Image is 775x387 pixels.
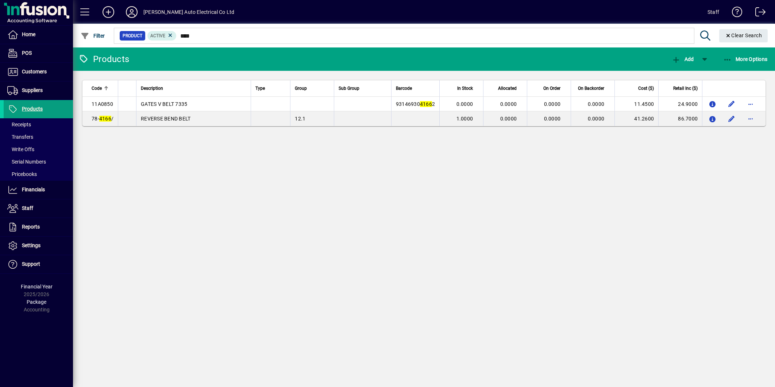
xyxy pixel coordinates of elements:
button: Add [670,53,695,66]
span: Financials [22,187,45,192]
div: In Stock [444,84,479,92]
span: More Options [723,56,768,62]
span: REVERSE BEND BELT [141,116,190,122]
a: Reports [4,218,73,236]
span: Active [150,33,165,38]
button: Clear [719,29,768,42]
div: Sub Group [339,84,387,92]
span: Reports [22,224,40,230]
div: Products [78,53,129,65]
span: Financial Year [21,284,53,290]
span: Suppliers [22,87,43,93]
span: Serial Numbers [7,159,46,165]
span: Write Offs [7,146,34,152]
span: Group [295,84,307,92]
button: More options [745,98,756,110]
span: GATES V BELT 7335 [141,101,187,107]
span: 0.0000 [588,116,605,122]
a: Logout [750,1,766,25]
a: Support [4,255,73,273]
div: Type [255,84,286,92]
span: Customers [22,69,47,74]
span: 0.0000 [456,101,473,107]
em: 4166 [420,101,432,107]
a: Transfers [4,131,73,143]
button: Edit [726,113,737,124]
td: 11.4500 [614,97,658,111]
span: Retail Inc ($) [673,84,698,92]
span: Products [22,106,43,112]
span: Home [22,31,35,37]
div: Code [92,84,113,92]
span: 0.0000 [500,101,517,107]
span: Code [92,84,102,92]
span: Cost ($) [638,84,654,92]
span: Pricebooks [7,171,37,177]
span: Transfers [7,134,33,140]
span: Type [255,84,265,92]
a: Home [4,26,73,44]
span: Support [22,261,40,267]
td: 41.2600 [614,111,658,126]
a: POS [4,44,73,62]
div: [PERSON_NAME] Auto Electrical Co Ltd [143,6,234,18]
span: Description [141,84,163,92]
div: On Backorder [575,84,611,92]
button: Filter [79,29,107,42]
button: Add [97,5,120,19]
span: Receipts [7,122,31,127]
a: Write Offs [4,143,73,156]
span: 0.0000 [500,116,517,122]
span: Staff [22,205,33,211]
button: Edit [726,98,737,110]
mat-chip: Activation Status: Active [147,31,177,41]
a: Financials [4,181,73,199]
td: 24.9000 [658,97,702,111]
a: Suppliers [4,81,73,100]
span: 0.0000 [588,101,605,107]
span: Add [672,56,694,62]
button: More options [745,113,756,124]
a: Receipts [4,118,73,131]
span: Sub Group [339,84,359,92]
span: On Backorder [578,84,604,92]
em: 4166 [99,116,111,122]
span: Barcode [396,84,412,92]
span: 78- / [92,116,113,122]
a: Staff [4,199,73,218]
td: 86.7000 [658,111,702,126]
span: Product [123,32,142,39]
span: Clear Search [725,32,762,38]
a: Serial Numbers [4,156,73,168]
span: On Order [543,84,560,92]
span: 12.1 [295,116,305,122]
a: Pricebooks [4,168,73,180]
span: 11A0850 [92,101,113,107]
a: Settings [4,237,73,255]
span: 93146930 2 [396,101,435,107]
button: More Options [721,53,770,66]
span: Allocated [498,84,517,92]
button: Profile [120,5,143,19]
span: In Stock [457,84,473,92]
div: On Order [532,84,567,92]
a: Customers [4,63,73,81]
span: Package [27,299,46,305]
div: Barcode [396,84,435,92]
a: Knowledge Base [726,1,743,25]
div: Allocated [488,84,523,92]
div: Description [141,84,246,92]
span: Settings [22,242,41,248]
span: Filter [81,33,105,39]
span: POS [22,50,32,56]
span: 0.0000 [544,101,561,107]
div: Group [295,84,329,92]
div: Staff [707,6,719,18]
span: 0.0000 [544,116,561,122]
span: 1.0000 [456,116,473,122]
